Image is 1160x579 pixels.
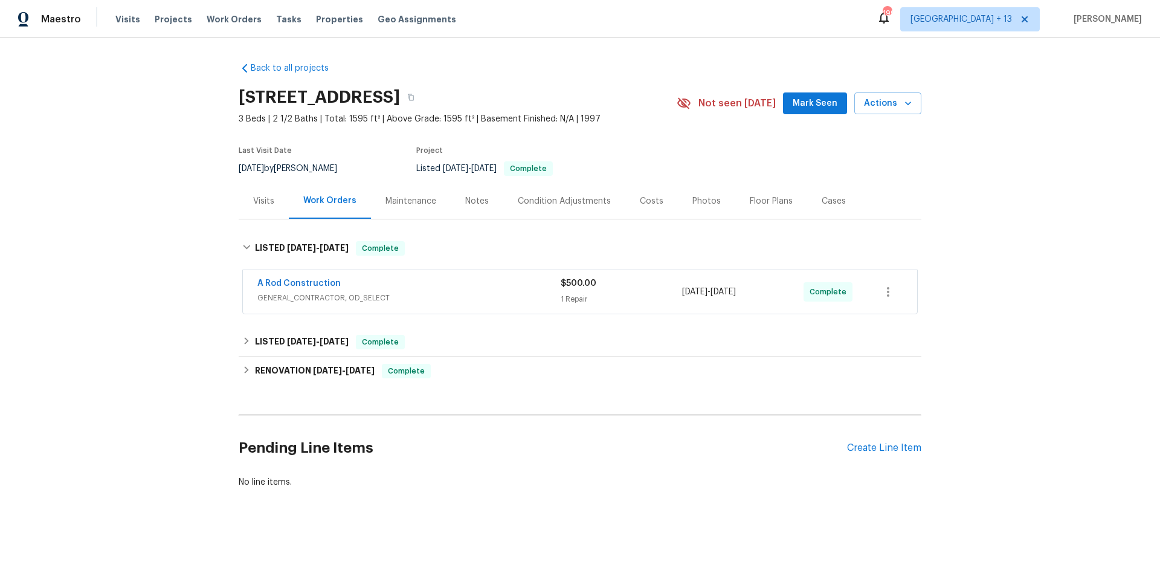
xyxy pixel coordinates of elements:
[518,195,611,207] div: Condition Adjustments
[383,365,430,377] span: Complete
[561,293,682,305] div: 1 Repair
[255,364,375,378] h6: RENOVATION
[303,195,356,207] div: Work Orders
[822,195,846,207] div: Cases
[239,91,400,103] h2: [STREET_ADDRESS]
[207,13,262,25] span: Work Orders
[385,195,436,207] div: Maintenance
[287,244,316,252] span: [DATE]
[255,335,349,349] h6: LISTED
[847,442,921,454] div: Create Line Item
[320,244,349,252] span: [DATE]
[416,147,443,154] span: Project
[316,13,363,25] span: Properties
[313,366,342,375] span: [DATE]
[810,286,851,298] span: Complete
[239,357,921,386] div: RENOVATION [DATE]-[DATE]Complete
[255,241,349,256] h6: LISTED
[320,337,349,346] span: [DATE]
[357,336,404,348] span: Complete
[783,92,847,115] button: Mark Seen
[287,337,316,346] span: [DATE]
[692,195,721,207] div: Photos
[257,279,341,288] a: A Rod Construction
[465,195,489,207] div: Notes
[257,292,561,304] span: GENERAL_CONTRACTOR, OD_SELECT
[239,62,355,74] a: Back to all projects
[357,242,404,254] span: Complete
[1069,13,1142,25] span: [PERSON_NAME]
[253,195,274,207] div: Visits
[346,366,375,375] span: [DATE]
[793,96,837,111] span: Mark Seen
[443,164,468,173] span: [DATE]
[682,288,707,296] span: [DATE]
[239,420,847,476] h2: Pending Line Items
[239,164,264,173] span: [DATE]
[276,15,301,24] span: Tasks
[710,288,736,296] span: [DATE]
[910,13,1012,25] span: [GEOGRAPHIC_DATA] + 13
[471,164,497,173] span: [DATE]
[239,147,292,154] span: Last Visit Date
[239,161,352,176] div: by [PERSON_NAME]
[313,366,375,375] span: -
[443,164,497,173] span: -
[750,195,793,207] div: Floor Plans
[287,337,349,346] span: -
[155,13,192,25] span: Projects
[682,286,736,298] span: -
[640,195,663,207] div: Costs
[287,244,349,252] span: -
[378,13,456,25] span: Geo Assignments
[505,165,552,172] span: Complete
[561,279,596,288] span: $500.00
[854,92,921,115] button: Actions
[41,13,81,25] span: Maestro
[416,164,553,173] span: Listed
[239,113,677,125] span: 3 Beds | 2 1/2 Baths | Total: 1595 ft² | Above Grade: 1595 ft² | Basement Finished: N/A | 1997
[883,7,891,19] div: 199
[864,96,912,111] span: Actions
[239,476,921,488] div: No line items.
[400,86,422,108] button: Copy Address
[239,229,921,268] div: LISTED [DATE]-[DATE]Complete
[698,97,776,109] span: Not seen [DATE]
[115,13,140,25] span: Visits
[239,328,921,357] div: LISTED [DATE]-[DATE]Complete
